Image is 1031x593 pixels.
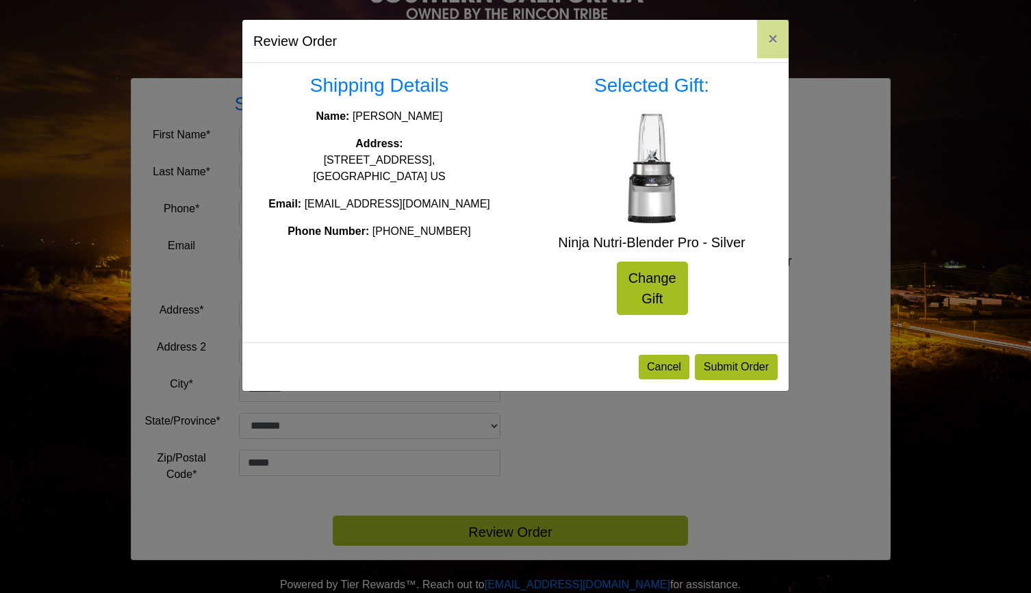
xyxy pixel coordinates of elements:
span: × [768,29,778,48]
button: Close [757,20,789,58]
span: [STREET_ADDRESS], [GEOGRAPHIC_DATA] US [313,154,445,182]
h3: Shipping Details [253,74,505,97]
button: Submit Order [695,354,778,380]
strong: Email: [268,198,301,210]
a: Change Gift [617,262,688,315]
strong: Phone Number: [288,225,369,237]
button: Cancel [639,355,689,379]
span: [PERSON_NAME] [353,110,443,122]
strong: Address: [355,138,403,149]
span: [PHONE_NUMBER] [372,225,471,237]
span: [EMAIL_ADDRESS][DOMAIN_NAME] [305,198,490,210]
h3: Selected Gift: [526,74,778,97]
h5: Review Order [253,31,337,51]
h5: Ninja Nutri-Blender Pro - Silver [526,234,778,251]
img: Ninja Nutri-Blender Pro - Silver [597,114,707,223]
strong: Name: [316,110,350,122]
